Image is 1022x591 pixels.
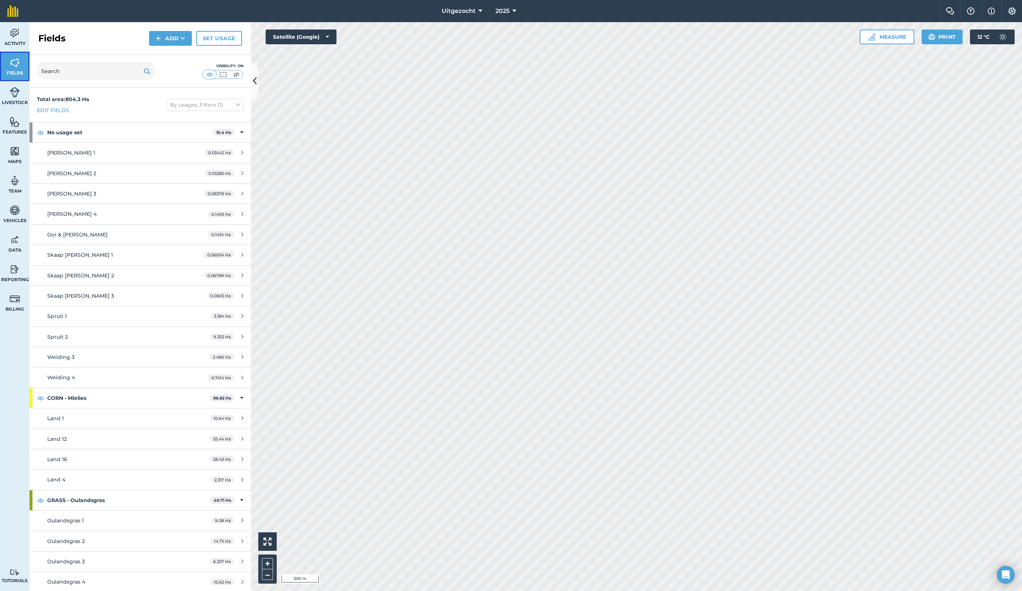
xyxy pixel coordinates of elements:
[47,578,85,585] span: Oulandsgras 4
[946,7,954,15] img: Two speech bubbles overlapping with the left bubble in the forefront
[149,31,192,46] button: Add
[37,106,69,114] a: Edit fields
[30,286,251,306] a: Skaap [PERSON_NAME] 30.0605 Ha
[966,7,975,15] img: A question mark icon
[47,558,85,565] span: Oulandsgras 3
[202,63,244,69] div: Visibility: On
[211,313,234,319] span: 3.184 Ha
[10,293,20,304] img: svg+xml;base64,PD94bWwgdmVyc2lvbj0iMS4wIiBlbmNvZGluZz0idXRmLTgiPz4KPCEtLSBHZW5lcmF0b3I6IEFkb2JlIE...
[30,327,251,347] a: Spruit 29.353 Ha
[10,205,20,216] img: svg+xml;base64,PD94bWwgdmVyc2lvbj0iMS4wIiBlbmNvZGluZz0idXRmLTgiPz4KPCEtLSBHZW5lcmF0b3I6IEFkb2JlIE...
[204,272,234,279] span: 0.06789 Ha
[37,62,155,80] input: Search
[47,436,67,442] span: Land 12
[997,566,1015,584] div: Open Intercom Messenger
[30,306,251,326] a: Spruit 13.184 Ha
[167,99,244,111] button: By usages, Filters (1)
[144,67,151,76] img: svg+xml;base64,PHN2ZyB4bWxucz0iaHR0cDovL3d3dy53My5vcmcvMjAwMC9zdmciIHdpZHRoPSIxOSIgaGVpZ2h0PSIyNC...
[10,146,20,157] img: svg+xml;base64,PHN2ZyB4bWxucz0iaHR0cDovL3d3dy53My5vcmcvMjAwMC9zdmciIHdpZHRoPSI1NiIgaGVpZ2h0PSI2MC...
[47,333,68,340] span: Spruit 2
[262,558,273,569] button: +
[30,531,251,551] a: Oulandsgras 214.75 Ha
[47,388,210,408] strong: CORN - Mielies
[47,538,85,545] span: Oulandsgras 2
[988,7,995,15] img: svg+xml;base64,PHN2ZyB4bWxucz0iaHR0cDovL3d3dy53My5vcmcvMjAwMC9zdmciIHdpZHRoPSIxNyIgaGVpZ2h0PSIxNy...
[30,367,251,387] a: Weiding 40.7414 Ha
[30,511,251,530] a: Oulandsgras 19.08 Ha
[1008,7,1016,15] img: A cog icon
[30,449,251,469] a: Land 1628.43 Ha
[47,122,213,142] strong: No usage set
[47,456,67,463] span: Land 16
[30,388,251,408] div: CORN - Mielies96.82 Ha
[205,170,234,176] span: 0.05285 Ha
[266,30,336,44] button: Satellite (Google)
[10,175,20,186] img: svg+xml;base64,PD94bWwgdmVyc2lvbj0iMS4wIiBlbmNvZGluZz0idXRmLTgiPz4KPCEtLSBHZW5lcmF0b3I6IEFkb2JlIE...
[47,272,114,279] span: Skaap [PERSON_NAME] 2
[30,204,251,224] a: [PERSON_NAME] 40.1493 Ha
[30,163,251,183] a: [PERSON_NAME] 20.05285 Ha
[210,456,234,462] span: 28.43 Ha
[10,116,20,127] img: svg+xml;base64,PHN2ZyB4bWxucz0iaHR0cDovL3d3dy53My5vcmcvMjAwMC9zdmciIHdpZHRoPSI1NiIgaGVpZ2h0PSI2MC...
[30,122,251,142] div: No usage set16.4 Ha
[47,190,96,197] span: [PERSON_NAME] 3
[212,517,234,523] span: 9.08 Ha
[442,7,476,15] span: Uitgezocht
[262,569,273,580] button: –
[47,476,65,483] span: Land 4
[210,333,234,340] span: 9.353 Ha
[860,30,914,44] button: Measure
[210,354,234,360] span: 2.466 Ha
[205,149,234,156] span: 0.03442 Ha
[156,34,161,43] img: svg+xml;base64,PHN2ZyB4bWxucz0iaHR0cDovL3d3dy53My5vcmcvMjAwMC9zdmciIHdpZHRoPSIxNCIgaGVpZ2h0PSIyNC...
[37,496,44,505] img: svg+xml;base64,PHN2ZyB4bWxucz0iaHR0cDovL3d3dy53My5vcmcvMjAwMC9zdmciIHdpZHRoPSIxOCIgaGVpZ2h0PSIyNC...
[30,408,251,428] a: Land 110.64 Ha
[30,245,251,265] a: Skaap [PERSON_NAME] 10.06004 Ha
[263,538,272,546] img: Four arrows, one pointing top left, one top right, one bottom right and the last bottom left
[10,569,20,576] img: svg+xml;base64,PD94bWwgdmVyc2lvbj0iMS4wIiBlbmNvZGluZz0idXRmLTgiPz4KPCEtLSBHZW5lcmF0b3I6IEFkb2JlIE...
[496,7,510,15] span: 2025
[922,30,963,44] button: Print
[47,517,84,524] span: Oulandsgras 1
[47,252,113,258] span: Skaap [PERSON_NAME] 1
[30,490,251,510] div: GRASS - Oulandsgras40.71 Ha
[928,32,935,41] img: svg+xml;base64,PHN2ZyB4bWxucz0iaHR0cDovL3d3dy53My5vcmcvMjAwMC9zdmciIHdpZHRoPSIxOSIgaGVpZ2h0PSIyNC...
[210,558,234,564] span: 6.257 Ha
[204,252,234,258] span: 0.06004 Ha
[970,30,1015,44] button: 12 °C
[210,436,234,442] span: 55.44 Ha
[30,347,251,367] a: Weiding 32.466 Ha
[30,429,251,449] a: Land 1255.44 Ha
[207,293,234,299] span: 0.0605 Ha
[208,211,234,217] span: 0.1493 Ha
[232,71,241,78] img: svg+xml;base64,PHN2ZyB4bWxucz0iaHR0cDovL3d3dy53My5vcmcvMjAwMC9zdmciIHdpZHRoPSI1MCIgaGVpZ2h0PSI0MC...
[977,30,990,44] span: 12 ° C
[213,395,231,401] strong: 96.82 Ha
[10,57,20,68] img: svg+xml;base64,PHN2ZyB4bWxucz0iaHR0cDovL3d3dy53My5vcmcvMjAwMC9zdmciIHdpZHRoPSI1NiIgaGVpZ2h0PSI2MC...
[216,130,231,135] strong: 16.4 Ha
[205,71,214,78] img: svg+xml;base64,PHN2ZyB4bWxucz0iaHR0cDovL3d3dy53My5vcmcvMjAwMC9zdmciIHdpZHRoPSI1MCIgaGVpZ2h0PSI0MC...
[7,5,18,17] img: fieldmargin Logo
[47,293,114,299] span: Skaap [PERSON_NAME] 3
[47,170,96,177] span: [PERSON_NAME] 2
[37,394,44,402] img: svg+xml;base64,PHN2ZyB4bWxucz0iaHR0cDovL3d3dy53My5vcmcvMjAwMC9zdmciIHdpZHRoPSIxOCIgaGVpZ2h0PSIyNC...
[868,33,875,41] img: Ruler icon
[30,143,251,163] a: [PERSON_NAME] 10.03442 Ha
[211,538,234,544] span: 14.75 Ha
[211,579,234,585] span: 10.62 Ha
[30,225,251,245] a: Ooi & [PERSON_NAME]0.1434 Ha
[218,71,228,78] img: svg+xml;base64,PHN2ZyB4bWxucz0iaHR0cDovL3d3dy53My5vcmcvMjAwMC9zdmciIHdpZHRoPSI1MCIgaGVpZ2h0PSI0MC...
[10,87,20,98] img: svg+xml;base64,PD94bWwgdmVyc2lvbj0iMS4wIiBlbmNvZGluZz0idXRmLTgiPz4KPCEtLSBHZW5lcmF0b3I6IEFkb2JlIE...
[30,184,251,204] a: [PERSON_NAME] 30.08378 Ha
[47,374,75,381] span: Weiding 4
[211,477,234,483] span: 2.317 Ha
[208,231,234,238] span: 0.1434 Ha
[10,234,20,245] img: svg+xml;base64,PD94bWwgdmVyc2lvbj0iMS4wIiBlbmNvZGluZz0idXRmLTgiPz4KPCEtLSBHZW5lcmF0b3I6IEFkb2JlIE...
[30,470,251,490] a: Land 42.317 Ha
[47,231,108,238] span: Ooi & [PERSON_NAME]
[214,498,231,503] strong: 40.71 Ha
[47,149,95,156] span: [PERSON_NAME] 1
[30,266,251,286] a: Skaap [PERSON_NAME] 20.06789 Ha
[208,374,234,381] span: 0.7414 Ha
[30,552,251,571] a: Oulandsgras 36.257 Ha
